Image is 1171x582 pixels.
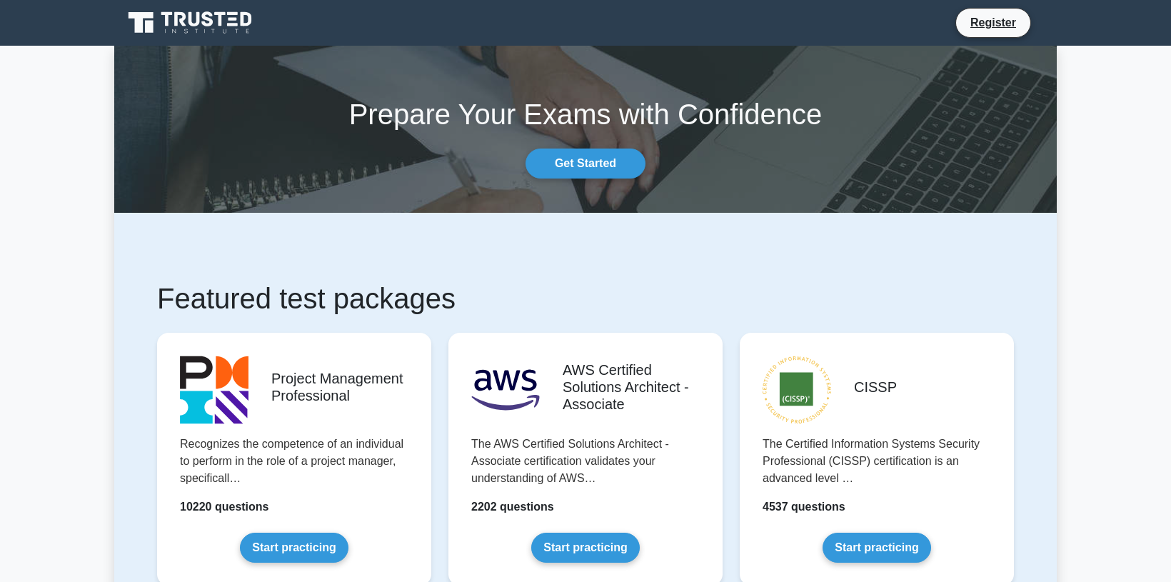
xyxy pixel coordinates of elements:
[823,533,930,563] a: Start practicing
[531,533,639,563] a: Start practicing
[114,97,1057,131] h1: Prepare Your Exams with Confidence
[962,14,1025,31] a: Register
[240,533,348,563] a: Start practicing
[526,149,645,179] a: Get Started
[157,281,1014,316] h1: Featured test packages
